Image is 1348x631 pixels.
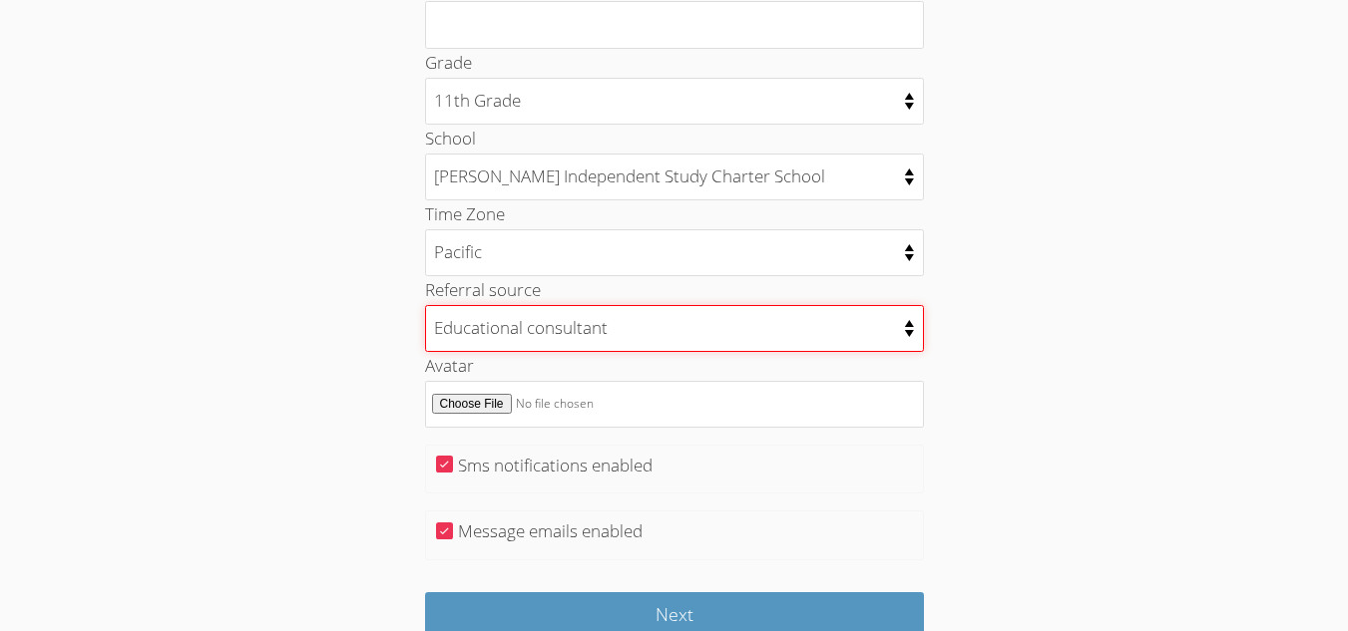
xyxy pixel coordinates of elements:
label: Message emails enabled [458,519,643,542]
label: Avatar [425,354,474,377]
label: Sms notifications enabled [458,454,653,476]
label: Time Zone [425,202,505,225]
label: School [425,127,476,150]
label: Grade [425,51,472,74]
label: Referral source [425,278,541,301]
